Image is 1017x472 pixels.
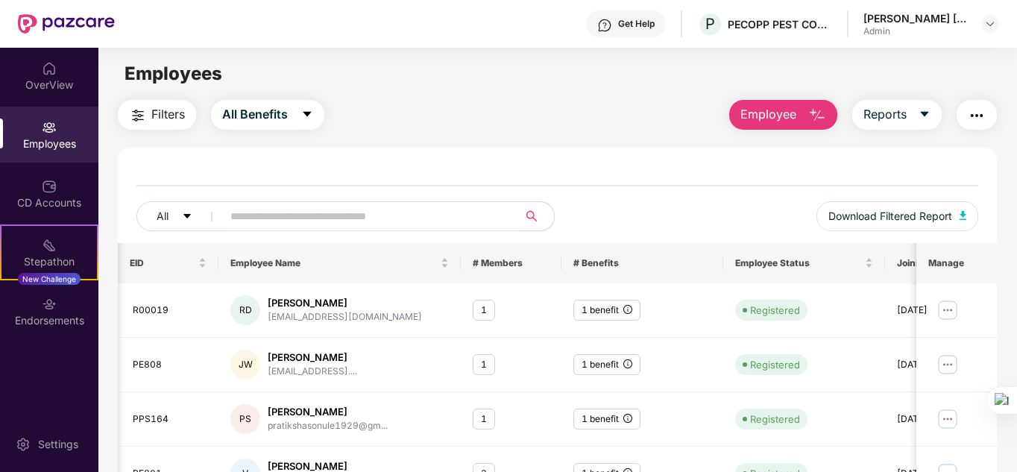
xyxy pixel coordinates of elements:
[897,257,983,269] span: Joining Date
[42,120,57,135] img: svg+xml;base64,PHN2ZyBpZD0iRW1wbG95ZWVzIiB4bWxucz0iaHR0cDovL3d3dy53My5vcmcvMjAwMC9zdmciIHdpZHRoPS...
[268,296,422,310] div: [PERSON_NAME]
[960,211,967,220] img: svg+xml;base64,PHN2ZyB4bWxucz0iaHR0cDovL3d3dy53My5vcmcvMjAwMC9zdmciIHhtbG5zOnhsaW5rPSJodHRwOi8vd3...
[218,243,461,283] th: Employee Name
[750,357,800,372] div: Registered
[42,179,57,194] img: svg+xml;base64,PHN2ZyBpZD0iQ0RfQWNjb3VudHMiIGRhdGEtbmFtZT0iQ0QgQWNjb3VudHMiIHhtbG5zPSJodHRwOi8vd3...
[34,437,83,452] div: Settings
[808,107,826,125] img: svg+xml;base64,PHN2ZyB4bWxucz0iaHR0cDovL3d3dy53My5vcmcvMjAwMC9zdmciIHhtbG5zOnhsaW5rPSJodHRwOi8vd3...
[816,201,979,231] button: Download Filtered Report
[729,100,837,130] button: Employee
[705,15,715,33] span: P
[517,201,555,231] button: search
[573,300,640,321] div: 1 benefit
[936,407,960,431] img: manageButton
[828,208,952,224] span: Download Filtered Report
[623,414,632,423] span: info-circle
[473,354,495,376] div: 1
[863,11,968,25] div: [PERSON_NAME] [PERSON_NAME]
[936,353,960,377] img: manageButton
[573,354,640,376] div: 1 benefit
[136,201,227,231] button: Allcaret-down
[885,243,1007,283] th: Joining Date
[130,257,195,269] span: EID
[897,303,995,318] div: [DATE]
[1,254,97,269] div: Stepathon
[118,243,218,283] th: EID
[157,208,169,224] span: All
[129,107,147,125] img: svg+xml;base64,PHN2ZyB4bWxucz0iaHR0cDovL3d3dy53My5vcmcvMjAwMC9zdmciIHdpZHRoPSIyNCIgaGVpZ2h0PSIyNC...
[897,358,995,372] div: [DATE]
[133,358,207,372] div: PE808
[118,100,196,130] button: Filters
[863,105,907,124] span: Reports
[735,257,862,269] span: Employee Status
[750,303,800,318] div: Registered
[623,305,632,314] span: info-circle
[740,105,796,124] span: Employee
[561,243,723,283] th: # Benefits
[230,404,260,434] div: PS
[268,405,388,419] div: [PERSON_NAME]
[133,412,207,427] div: PPS164
[723,243,885,283] th: Employee Status
[151,105,185,124] span: Filters
[230,295,260,325] div: RD
[618,18,655,30] div: Get Help
[133,303,207,318] div: R00019
[230,350,260,380] div: JW
[268,419,388,433] div: pratikshasonule1929@gm...
[42,61,57,76] img: svg+xml;base64,PHN2ZyBpZD0iSG9tZSIgeG1sbnM9Imh0dHA6Ly93d3cudzMub3JnLzIwMDAvc3ZnIiB3aWR0aD0iMjAiIG...
[897,412,995,427] div: [DATE]
[268,365,357,379] div: [EMAIL_ADDRESS]....
[473,300,495,321] div: 1
[18,14,115,34] img: New Pazcare Logo
[984,18,996,30] img: svg+xml;base64,PHN2ZyBpZD0iRHJvcGRvd24tMzJ4MzIiIHhtbG5zPSJodHRwOi8vd3d3LnczLm9yZy8yMDAwL3N2ZyIgd2...
[623,359,632,368] span: info-circle
[16,437,31,452] img: svg+xml;base64,PHN2ZyBpZD0iU2V0dGluZy0yMHgyMCIgeG1sbnM9Imh0dHA6Ly93d3cudzMub3JnLzIwMDAvc3ZnIiB3aW...
[42,238,57,253] img: svg+xml;base64,PHN2ZyB4bWxucz0iaHR0cDovL3d3dy53My5vcmcvMjAwMC9zdmciIHdpZHRoPSIyMSIgaGVpZ2h0PSIyMC...
[517,210,547,222] span: search
[473,409,495,430] div: 1
[916,243,997,283] th: Manage
[42,297,57,312] img: svg+xml;base64,PHN2ZyBpZD0iRW5kb3JzZW1lbnRzIiB4bWxucz0iaHR0cDovL3d3dy53My5vcmcvMjAwMC9zdmciIHdpZH...
[222,105,288,124] span: All Benefits
[863,25,968,37] div: Admin
[750,412,800,427] div: Registered
[18,273,81,285] div: New Challenge
[597,18,612,33] img: svg+xml;base64,PHN2ZyBpZD0iSGVscC0zMngzMiIgeG1sbnM9Imh0dHA6Ly93d3cudzMub3JnLzIwMDAvc3ZnIiB3aWR0aD...
[728,17,832,31] div: PECOPP PEST CONTROL SERVICES PRIVATE LIMITED
[968,107,986,125] img: svg+xml;base64,PHN2ZyB4bWxucz0iaHR0cDovL3d3dy53My5vcmcvMjAwMC9zdmciIHdpZHRoPSIyNCIgaGVpZ2h0PSIyNC...
[125,63,222,84] span: Employees
[268,310,422,324] div: [EMAIL_ADDRESS][DOMAIN_NAME]
[461,243,561,283] th: # Members
[573,409,640,430] div: 1 benefit
[211,100,324,130] button: All Benefitscaret-down
[852,100,942,130] button: Reportscaret-down
[230,257,438,269] span: Employee Name
[268,350,357,365] div: [PERSON_NAME]
[936,298,960,322] img: manageButton
[301,108,313,122] span: caret-down
[182,211,192,223] span: caret-down
[919,108,931,122] span: caret-down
